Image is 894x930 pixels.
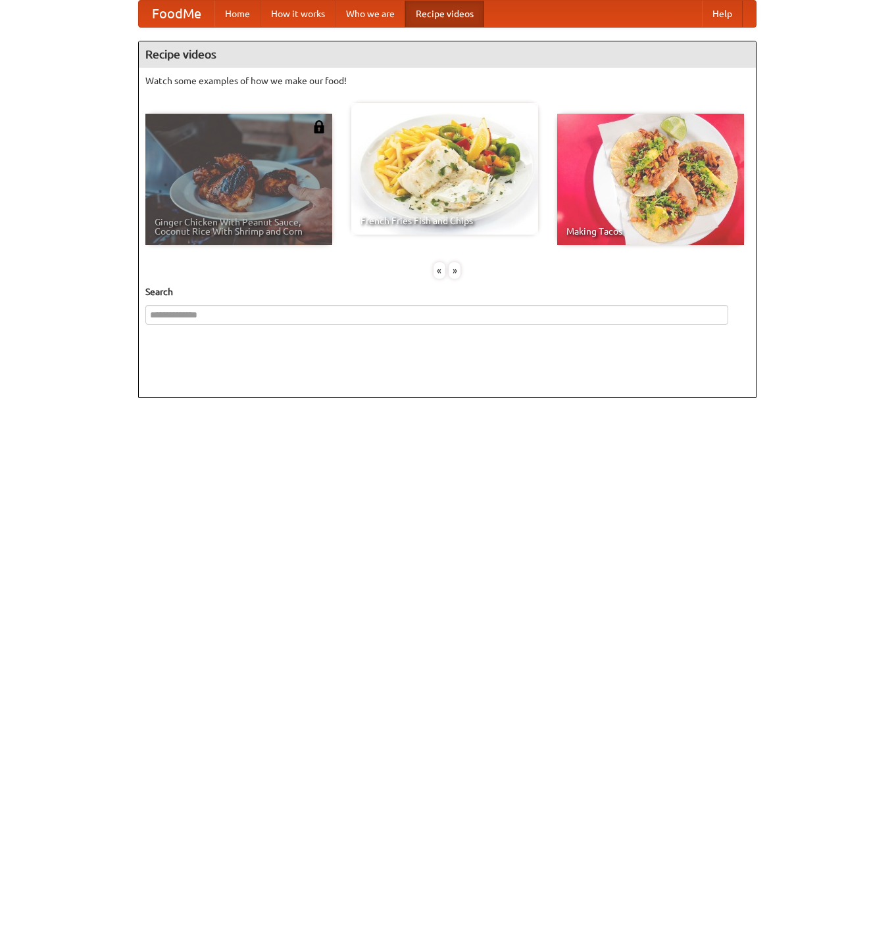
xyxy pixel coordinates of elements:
[214,1,261,27] a: Home
[557,114,744,245] a: Making Tacos
[139,41,756,68] h4: Recipe videos
[145,74,749,87] p: Watch some examples of how we make our food!
[434,262,445,279] div: «
[139,1,214,27] a: FoodMe
[145,285,749,298] h5: Search
[312,120,326,133] img: 483408.png
[702,1,743,27] a: Help
[261,1,335,27] a: How it works
[566,227,735,236] span: Making Tacos
[405,1,484,27] a: Recipe videos
[360,216,529,225] span: French Fries Fish and Chips
[449,262,460,279] div: »
[335,1,405,27] a: Who we are
[351,103,538,235] a: French Fries Fish and Chips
